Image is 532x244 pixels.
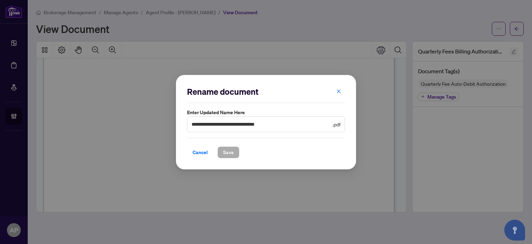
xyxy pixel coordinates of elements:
button: Save [218,146,239,158]
label: Enter updated name here [187,109,345,116]
span: .pdf [332,120,340,128]
span: Cancel [193,146,208,158]
button: Open asap [504,220,525,241]
h2: Rename document [187,86,345,97]
span: close [336,89,341,93]
button: Cancel [187,146,213,158]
